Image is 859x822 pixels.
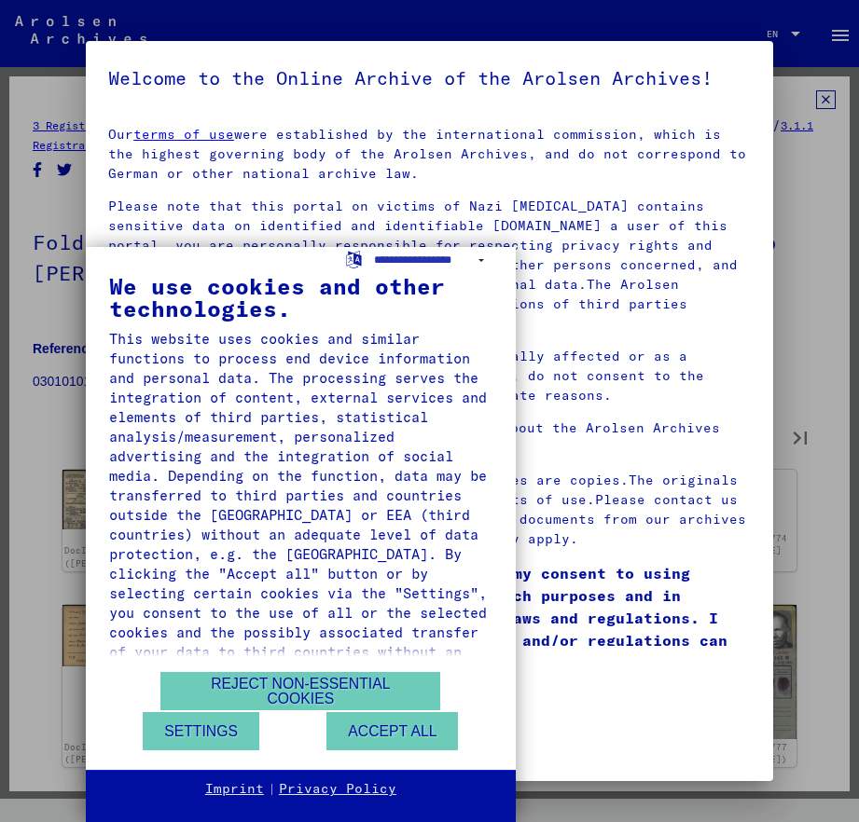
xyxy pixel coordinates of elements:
button: Reject non-essential cookies [160,672,440,710]
div: We use cookies and other technologies. [109,275,492,320]
a: Imprint [205,780,264,799]
a: Privacy Policy [279,780,396,799]
button: Settings [143,712,259,750]
button: Accept all [326,712,458,750]
div: This website uses cookies and similar functions to process end device information and personal da... [109,329,492,681]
